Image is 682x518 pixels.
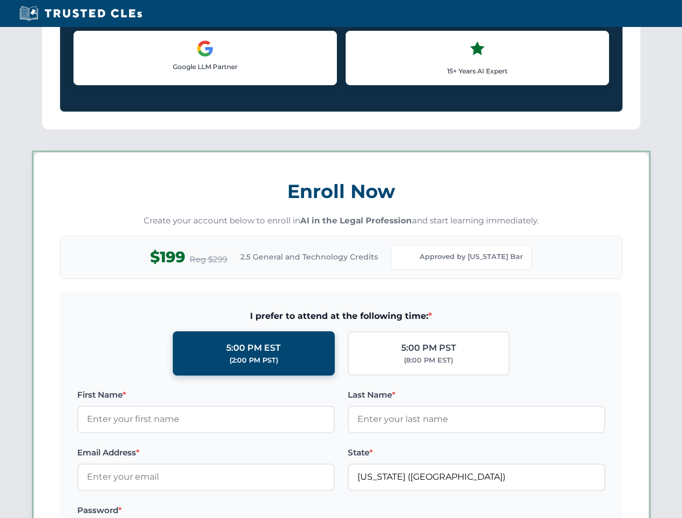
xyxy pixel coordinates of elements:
[77,464,335,490] input: Enter your email
[348,446,605,459] label: State
[190,253,227,266] span: Reg $299
[400,250,415,265] img: Florida Bar
[348,388,605,401] label: Last Name
[16,5,145,22] img: Trusted CLEs
[404,355,453,366] div: (8:00 PM EST)
[150,245,185,269] span: $199
[240,251,378,263] span: 2.5 General and Technology Credits
[348,406,605,433] input: Enter your last name
[229,355,278,366] div: (2:00 PM PST)
[348,464,605,490] input: Florida (FL)
[60,215,623,227] p: Create your account below to enroll in and start learning immediately.
[401,341,456,355] div: 5:00 PM PST
[197,40,214,57] img: Google
[77,309,605,323] span: I prefer to attend at the following time:
[60,174,623,208] h3: Enroll Now
[226,341,281,355] div: 5:00 PM EST
[300,215,412,226] strong: AI in the Legal Profession
[420,251,523,262] span: Approved by [US_STATE] Bar
[77,406,335,433] input: Enter your first name
[77,388,335,401] label: First Name
[77,504,335,517] label: Password
[83,62,328,72] p: Google LLM Partner
[355,66,600,76] p: 15+ Years AI Expert
[77,446,335,459] label: Email Address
